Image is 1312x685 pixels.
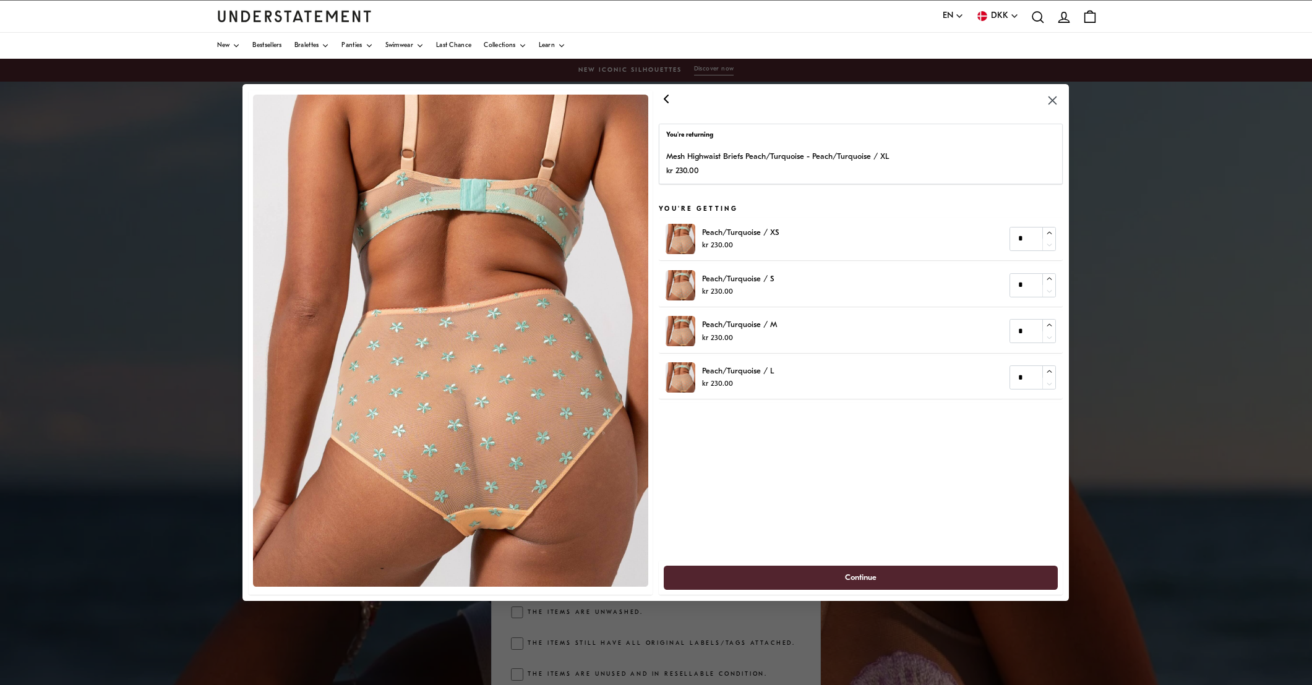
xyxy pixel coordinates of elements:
img: 171_0d3a49da-ef38-4973-a269-6ff39c2be82a.jpg [253,95,649,587]
a: Bralettes [294,33,330,59]
p: Mesh Highwaist Briefs Peach/Turquoise - Peach/Turquoise / XL [666,150,889,163]
a: Panties [341,33,372,59]
span: Continue [845,566,877,589]
span: Panties [341,43,362,49]
a: New [217,33,241,59]
a: Collections [484,33,526,59]
img: 171_0d3a49da-ef38-4973-a269-6ff39c2be82a.jpg [666,316,696,346]
button: DKK [976,9,1019,23]
h5: You're getting [659,205,1063,215]
span: Collections [484,43,515,49]
span: Bestsellers [252,43,281,49]
button: EN [943,9,964,23]
p: kr 230.00 [702,240,779,252]
span: EN [943,9,953,23]
span: New [217,43,230,49]
img: 171_0d3a49da-ef38-4973-a269-6ff39c2be82a.jpg [666,224,696,254]
p: Peach/Turquoise / L [702,365,774,378]
p: kr 230.00 [702,378,774,390]
p: You're returning [666,130,1056,140]
p: kr 230.00 [702,286,774,298]
img: 171_0d3a49da-ef38-4973-a269-6ff39c2be82a.jpg [666,362,696,393]
span: Swimwear [385,43,413,49]
p: Peach/Turquoise / XS [702,226,779,239]
a: Swimwear [385,33,424,59]
a: Learn [539,33,566,59]
p: Peach/Turquoise / M [702,318,777,331]
p: kr 230.00 [702,332,777,344]
button: Continue [664,566,1058,590]
a: Bestsellers [252,33,281,59]
span: Last Chance [436,43,471,49]
a: Understatement Homepage [217,11,372,22]
span: Bralettes [294,43,319,49]
a: Last Chance [436,33,471,59]
span: Learn [539,43,555,49]
p: Peach/Turquoise / S [702,273,774,286]
span: DKK [991,9,1008,23]
img: 171_0d3a49da-ef38-4973-a269-6ff39c2be82a.jpg [666,270,696,300]
p: kr 230.00 [666,164,889,177]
